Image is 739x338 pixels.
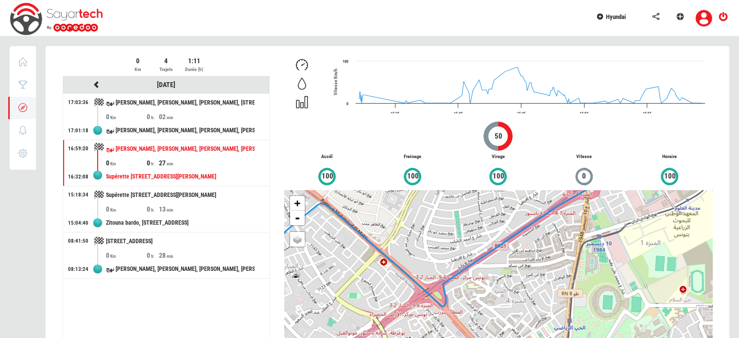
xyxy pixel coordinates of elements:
p: Accél [284,153,370,160]
div: 0 [124,56,151,66]
div: 15:04:40 [68,219,88,227]
div: 0 [147,204,159,214]
div: 0 [106,204,147,214]
div: 08:41:50 [68,237,88,245]
text: 15:35 [391,111,399,116]
div: 08:13:24 [68,266,88,273]
div: نهج [PERSON_NAME], [PERSON_NAME], [PERSON_NAME], [PERSON_NAME], 2035, [GEOGRAPHIC_DATA] [106,260,255,278]
text: 15:45 [517,111,526,116]
div: Supérette [STREET_ADDRESS][PERSON_NAME] [106,186,255,204]
div: 17:03:36 [68,99,88,107]
span: 100 [492,171,505,182]
div: 4 [153,56,179,66]
span: 50 [494,131,503,142]
text: 15:40 [454,111,463,116]
a: [DATE] [157,81,175,89]
div: 13 [159,204,200,214]
a: Zoom in [290,196,305,211]
span: 100 [321,171,334,182]
div: 16:59:20 [68,145,88,153]
div: 16:32:08 [68,173,88,181]
div: [STREET_ADDRESS] [106,232,255,250]
div: 0 [147,158,159,168]
div: Durée (h) [181,66,207,73]
a: Layers [290,232,305,247]
div: 27 [159,158,200,168]
div: Km [124,66,151,73]
div: 17:01:18 [68,127,88,135]
div: 0 [147,250,159,260]
div: 0 [106,112,147,122]
span: 100 [407,171,419,182]
div: نهج [PERSON_NAME], [PERSON_NAME], [PERSON_NAME], [PERSON_NAME], 2035, [GEOGRAPHIC_DATA] [106,140,255,158]
div: 02 [159,112,200,122]
div: Supérette [STREET_ADDRESS][PERSON_NAME] [106,168,255,186]
div: Zitouna bardo, [STREET_ADDRESS] [106,214,255,232]
div: نهج [PERSON_NAME], [PERSON_NAME], [PERSON_NAME], [PERSON_NAME], 2035, [GEOGRAPHIC_DATA] [106,122,255,140]
div: Trajets [153,66,179,73]
p: Virage [455,153,541,160]
a: Zoom out [290,211,305,225]
div: 1:11 [181,56,207,66]
text: 100 [343,59,348,64]
div: نهج [PERSON_NAME], [PERSON_NAME], [PERSON_NAME], [STREET_ADDRESS] [106,94,255,112]
div: 28 [159,250,200,260]
div: 15:18:34 [68,191,88,199]
text: 0 [346,102,348,106]
div: 0 [147,112,159,122]
span: Vitesse Km/h [333,69,338,95]
div: 0 [106,158,147,168]
div: 0 [106,250,147,260]
p: Freinage [370,153,455,160]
